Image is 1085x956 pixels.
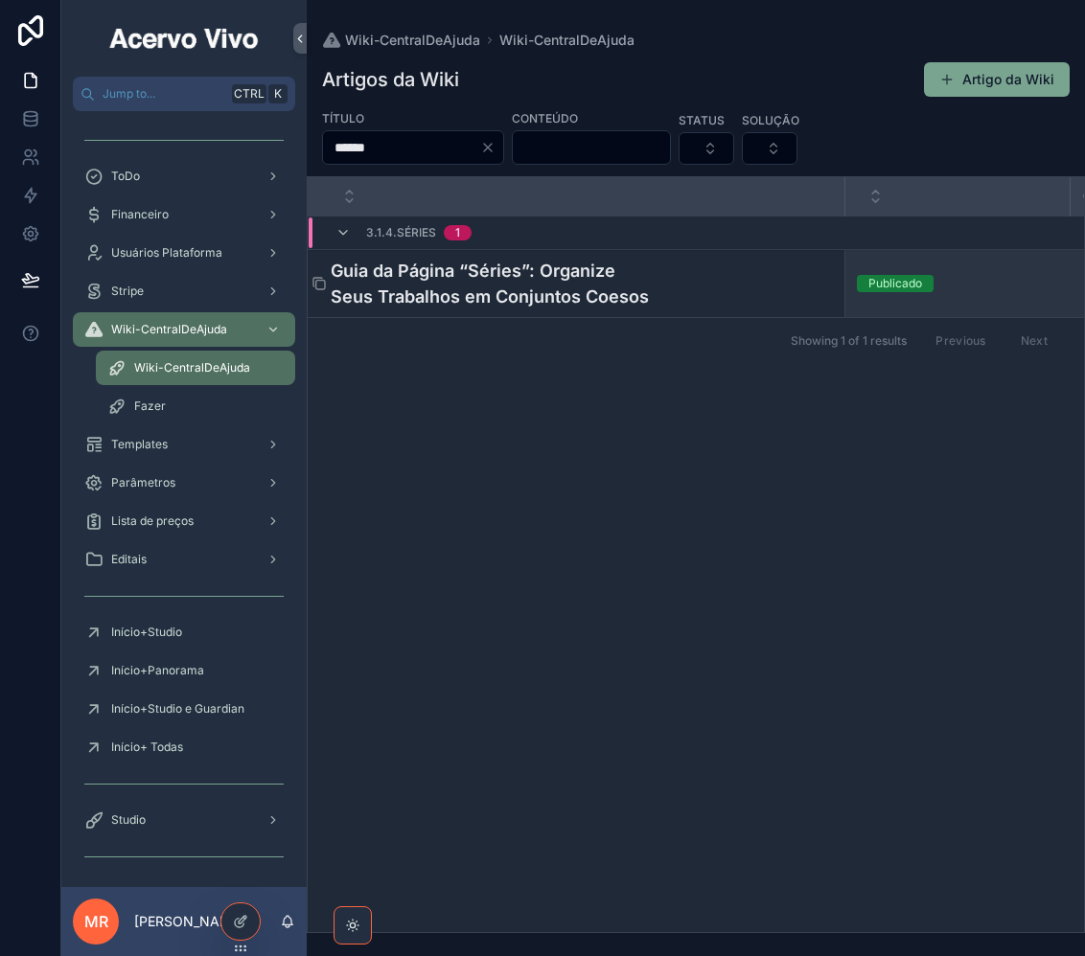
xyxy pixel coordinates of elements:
[111,740,183,755] span: Início+ Todas
[134,398,166,414] span: Fazer
[111,701,244,717] span: Início+Studio e Guardian
[742,132,797,165] button: Select Button
[96,351,295,385] a: Wiki-CentralDeAjuda
[134,912,244,931] p: [PERSON_NAME]
[742,111,799,128] label: Solução
[73,803,295,837] a: Studio
[111,207,169,222] span: Financeiro
[679,132,734,165] button: Select Button
[512,109,578,126] label: Conteúdo
[270,86,286,102] span: K
[106,23,262,54] img: App logo
[73,542,295,577] a: Editais
[111,475,175,490] span: Parâmetros
[924,62,1070,97] button: Artigo da Wiki
[134,360,250,376] span: Wiki-CentralDeAjuda
[322,109,364,126] label: Título
[103,86,224,102] span: Jump to...
[73,236,295,270] a: Usuários Plataforma
[111,284,144,299] span: Stripe
[791,333,907,349] span: Showing 1 of 1 results
[73,197,295,232] a: Financeiro
[331,258,833,309] a: Guia da Página “Séries”: Organize Seus Trabalhos em Conjuntos Coesos
[73,466,295,500] a: Parâmetros
[455,225,460,240] div: 1
[84,910,108,933] span: MR
[111,245,222,261] span: Usuários Plataforma
[857,275,1059,292] a: Publicado
[111,437,168,452] span: Templates
[111,169,140,184] span: ToDo
[73,274,295,308] a: Stripe
[73,504,295,538] a: Lista de preços
[73,730,295,764] a: Início+ Todas
[73,312,295,347] a: Wiki-CentralDeAjuda
[499,31,635,50] a: Wiki-CentralDeAjuda
[96,389,295,423] a: Fazer
[345,31,480,50] span: Wiki-CentralDeAjuda
[322,66,459,93] h1: Artigos da Wiki
[111,552,147,567] span: Editais
[111,513,194,529] span: Lista de preços
[232,84,266,103] span: Ctrl
[73,653,295,688] a: Início+Panorama
[366,225,436,240] span: 3.1.4.Séries
[111,625,182,640] span: Início+Studio
[73,427,295,462] a: Templates
[73,77,295,111] button: Jump to...CtrlK
[679,111,725,128] label: Status
[480,140,503,155] button: Clear
[322,31,480,50] a: Wiki-CentralDeAjuda
[61,111,307,887] div: scrollable content
[73,159,295,193] a: ToDo
[73,615,295,649] a: Início+Studio
[111,812,146,828] span: Studio
[111,322,227,337] span: Wiki-CentralDeAjuda
[73,692,295,726] a: Início+Studio e Guardian
[111,663,204,678] span: Início+Panorama
[868,275,922,292] div: Publicado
